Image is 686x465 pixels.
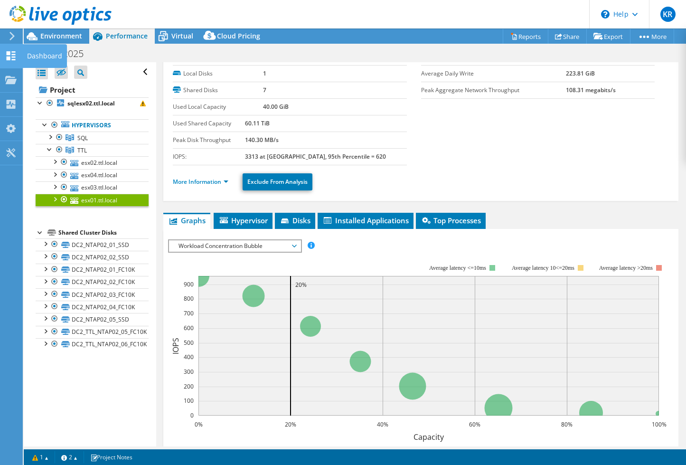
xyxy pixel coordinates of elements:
a: More [630,29,674,44]
a: SQL [36,132,149,144]
span: Workload Concentration Bubble [174,240,296,252]
svg: \n [601,10,610,19]
span: Installed Applications [322,216,409,225]
a: Reports [503,29,548,44]
a: DC2_NTAP02_03_FC10K [36,288,149,301]
span: Environment [40,31,82,40]
span: Top Processes [421,216,481,225]
a: sqlesx02.ttl.local [36,97,149,110]
a: Hypervisors [36,119,149,132]
text: 100% [652,420,667,428]
a: More Information [173,178,228,186]
label: Local Disks [173,69,263,78]
b: 1 [263,69,266,77]
a: Export [586,29,630,44]
b: 140.30 MB/s [245,136,279,144]
text: Capacity [413,432,444,442]
b: 60.11 TiB [245,119,270,127]
a: Project [36,82,149,97]
b: sqlesx02.ttl.local [67,99,115,107]
a: esx02.ttl.local [36,156,149,169]
text: IOPS [170,337,181,354]
tspan: Average latency <=10ms [429,265,486,271]
span: Disks [280,216,310,225]
span: Cloud Pricing [217,31,260,40]
label: Used Local Capacity [173,102,263,112]
b: 3313 at [GEOGRAPHIC_DATA], 95th Percentile = 620 [245,152,386,161]
b: 108.31 megabits/s [566,86,616,94]
a: DC2_NTAP02_01_SSD [36,238,149,251]
span: SQL [77,134,88,142]
span: KR [660,7,676,22]
label: Peak Aggregate Network Throughput [421,85,566,95]
text: 500 [184,339,194,347]
span: Graphs [168,216,206,225]
text: 300 [184,368,194,376]
a: esx04.ttl.local [36,169,149,181]
a: 2 [55,451,84,463]
text: 0% [195,420,203,428]
a: DC2_NTAP02_02_FC10K [36,276,149,288]
a: DC2_TTL_NTAP02_06_FC10K [36,338,149,351]
span: Hypervisor [218,216,268,225]
text: 800 [184,294,194,303]
text: 600 [184,324,194,332]
a: DC2_NTAP02_02_SSD [36,251,149,263]
text: 200 [184,382,194,390]
text: 400 [184,353,194,361]
label: Average Daily Write [421,69,566,78]
label: Shared Disks [173,85,263,95]
text: 40% [377,420,388,428]
text: 60% [469,420,480,428]
a: Exclude From Analysis [243,173,312,190]
a: 1 [26,451,55,463]
text: 80% [561,420,573,428]
b: 223.81 GiB [566,69,595,77]
div: Shared Cluster Disks [58,227,149,238]
b: 7 [263,86,266,94]
b: 40.00 GiB [263,103,289,111]
text: 100 [184,397,194,405]
div: Dashboard [22,44,67,68]
a: Project Notes [84,451,139,463]
a: Share [548,29,587,44]
text: Average latency >20ms [599,265,653,271]
text: 20% [285,420,296,428]
a: esx01.ttl.local [36,194,149,206]
a: DC2_NTAP02_01_FC10K [36,264,149,276]
span: TTL [77,146,87,154]
a: DC2_TTL_NTAP02_05_FC10K [36,326,149,338]
label: IOPS: [173,152,245,161]
text: 0 [190,411,194,419]
a: DC2_NTAP02_05_SSD [36,313,149,325]
tspan: Average latency 10<=20ms [512,265,574,271]
span: Performance [106,31,148,40]
a: esx03.ttl.local [36,181,149,194]
a: TTL [36,144,149,156]
text: 900 [184,280,194,288]
label: Used Shared Capacity [173,119,245,128]
a: DC2_NTAP02_04_FC10K [36,301,149,313]
text: 700 [184,309,194,317]
label: Peak Disk Throughput [173,135,245,145]
span: Virtual [171,31,193,40]
text: 20% [295,281,307,289]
